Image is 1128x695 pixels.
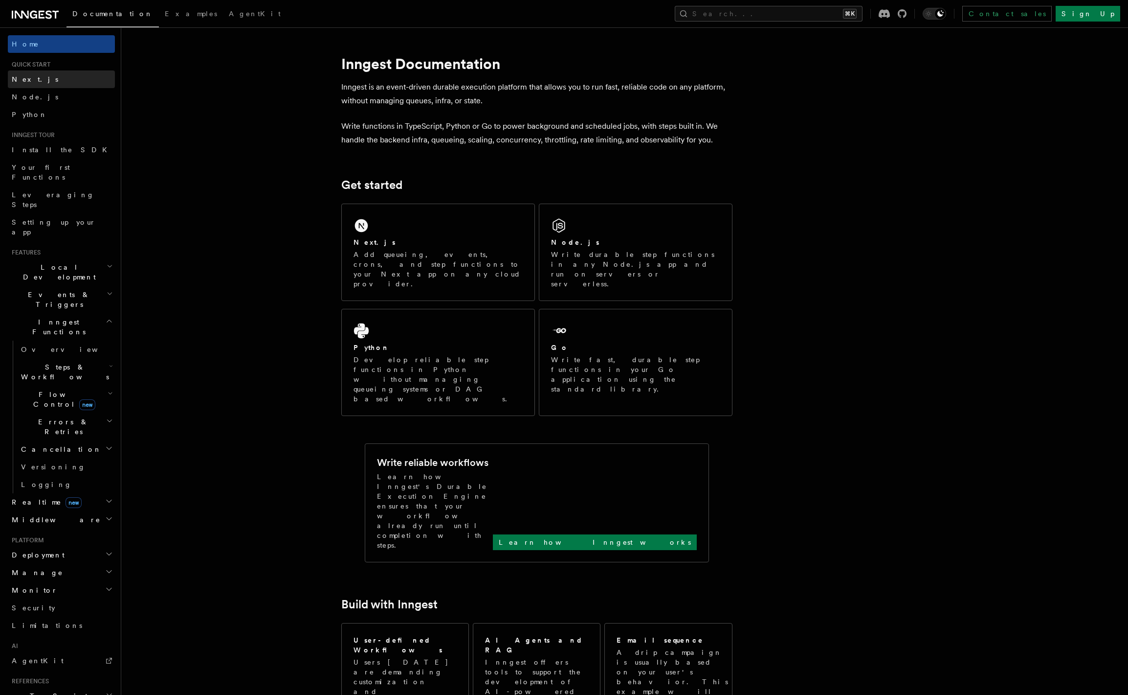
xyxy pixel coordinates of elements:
[8,599,115,617] a: Security
[8,286,115,313] button: Events & Triggers
[8,677,49,685] span: References
[923,8,946,20] button: Toggle dark mode
[12,657,64,665] span: AgentKit
[341,80,732,108] p: Inngest is an event-driven durable execution platform that allows you to run fast, reliable code ...
[8,70,115,88] a: Next.js
[8,497,82,507] span: Realtime
[12,39,39,49] span: Home
[12,111,47,118] span: Python
[8,642,18,650] span: AI
[8,568,63,578] span: Manage
[17,390,108,409] span: Flow Control
[66,3,159,27] a: Documentation
[341,55,732,72] h1: Inngest Documentation
[341,119,732,147] p: Write functions in TypeScript, Python or Go to power background and scheduled jobs, with steps bu...
[341,309,535,416] a: PythonDevelop reliable step functions in Python without managing queueing systems or DAG based wo...
[17,413,115,440] button: Errors & Retries
[8,141,115,159] a: Install the SDK
[165,10,217,18] span: Examples
[8,159,115,186] a: Your first Functions
[8,106,115,123] a: Python
[354,355,523,404] p: Develop reliable step functions in Python without managing queueing systems or DAG based workflows.
[8,341,115,493] div: Inngest Functions
[12,218,96,236] span: Setting up your app
[159,3,223,26] a: Examples
[354,635,457,655] h2: User-defined Workflows
[8,213,115,241] a: Setting up your app
[12,191,94,208] span: Leveraging Steps
[8,581,115,599] button: Monitor
[8,493,115,511] button: Realtimenew
[539,204,732,301] a: Node.jsWrite durable step functions in any Node.js app and run on servers or serverless.
[551,343,569,352] h2: Go
[8,131,55,139] span: Inngest tour
[17,444,102,454] span: Cancellation
[354,237,396,247] h2: Next.js
[229,10,281,18] span: AgentKit
[12,163,70,181] span: Your first Functions
[354,343,390,352] h2: Python
[17,362,109,382] span: Steps & Workflows
[66,497,82,508] span: new
[223,3,287,26] a: AgentKit
[12,604,55,612] span: Security
[8,546,115,564] button: Deployment
[17,341,115,358] a: Overview
[354,250,523,289] p: Add queueing, events, crons, and step functions to your Next app on any cloud provider.
[8,511,115,529] button: Middleware
[8,550,65,560] span: Deployment
[8,35,115,53] a: Home
[493,534,697,550] a: Learn how Inngest works
[1056,6,1120,22] a: Sign Up
[8,88,115,106] a: Node.js
[17,458,115,476] a: Versioning
[21,481,72,488] span: Logging
[675,6,863,22] button: Search...⌘K
[8,258,115,286] button: Local Development
[12,75,58,83] span: Next.js
[12,622,82,629] span: Limitations
[17,440,115,458] button: Cancellation
[21,346,122,353] span: Overview
[21,463,86,471] span: Versioning
[843,9,857,19] kbd: ⌘K
[8,61,50,69] span: Quick start
[8,186,115,213] a: Leveraging Steps
[499,537,691,547] p: Learn how Inngest works
[12,146,113,154] span: Install the SDK
[8,536,44,544] span: Platform
[8,515,101,525] span: Middleware
[17,358,115,386] button: Steps & Workflows
[17,476,115,493] a: Logging
[8,652,115,670] a: AgentKit
[551,355,720,394] p: Write fast, durable step functions in your Go application using the standard library.
[8,262,107,282] span: Local Development
[551,250,720,289] p: Write durable step functions in any Node.js app and run on servers or serverless.
[377,472,493,550] p: Learn how Inngest's Durable Execution Engine ensures that your workflow already run until complet...
[341,204,535,301] a: Next.jsAdd queueing, events, crons, and step functions to your Next app on any cloud provider.
[72,10,153,18] span: Documentation
[17,386,115,413] button: Flow Controlnew
[8,313,115,341] button: Inngest Functions
[341,598,438,611] a: Build with Inngest
[617,635,704,645] h2: Email sequence
[79,399,95,410] span: new
[8,290,107,309] span: Events & Triggers
[8,249,41,256] span: Features
[17,417,106,437] span: Errors & Retries
[8,585,58,595] span: Monitor
[485,635,590,655] h2: AI Agents and RAG
[341,178,402,192] a: Get started
[12,93,58,101] span: Node.js
[551,237,599,247] h2: Node.js
[8,564,115,581] button: Manage
[8,317,106,337] span: Inngest Functions
[8,617,115,634] a: Limitations
[539,309,732,416] a: GoWrite fast, durable step functions in your Go application using the standard library.
[962,6,1052,22] a: Contact sales
[377,456,488,469] h2: Write reliable workflows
